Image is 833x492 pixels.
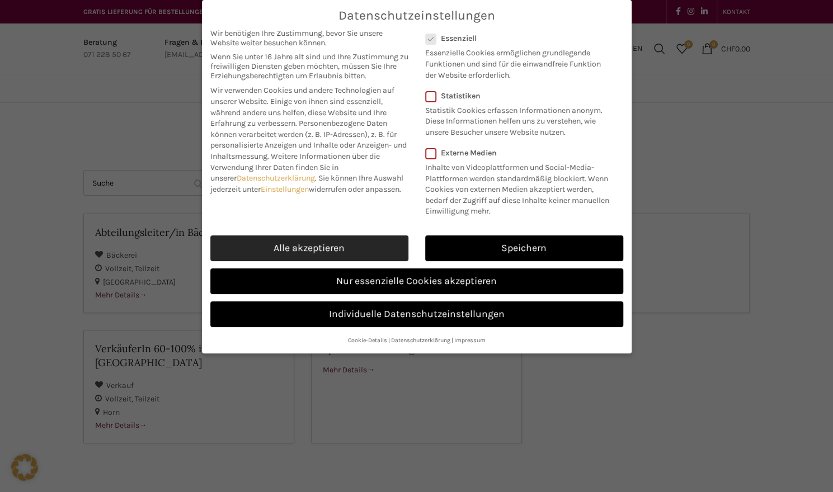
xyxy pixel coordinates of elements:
[210,52,408,81] span: Wenn Sie unter 16 Jahre alt sind und Ihre Zustimmung zu freiwilligen Diensten geben möchten, müss...
[425,235,623,261] a: Speichern
[425,34,609,43] label: Essenziell
[454,337,486,344] a: Impressum
[391,337,450,344] a: Datenschutzerklärung
[210,86,394,128] span: Wir verwenden Cookies und andere Technologien auf unserer Website. Einige von ihnen sind essenzie...
[425,43,609,81] p: Essenzielle Cookies ermöglichen grundlegende Funktionen und sind für die einwandfreie Funktion de...
[210,301,623,327] a: Individuelle Datenschutzeinstellungen
[425,101,609,138] p: Statistik Cookies erfassen Informationen anonym. Diese Informationen helfen uns zu verstehen, wie...
[210,152,380,183] span: Weitere Informationen über die Verwendung Ihrer Daten finden Sie in unserer .
[210,119,407,161] span: Personenbezogene Daten können verarbeitet werden (z. B. IP-Adressen), z. B. für personalisierte A...
[425,148,616,158] label: Externe Medien
[425,158,616,217] p: Inhalte von Videoplattformen und Social-Media-Plattformen werden standardmäßig blockiert. Wenn Co...
[210,268,623,294] a: Nur essenzielle Cookies akzeptieren
[237,173,315,183] a: Datenschutzerklärung
[261,184,309,194] a: Einstellungen
[210,173,403,194] span: Sie können Ihre Auswahl jederzeit unter widerrufen oder anpassen.
[338,8,495,23] span: Datenschutzeinstellungen
[210,235,408,261] a: Alle akzeptieren
[348,337,387,344] a: Cookie-Details
[210,29,408,48] span: Wir benötigen Ihre Zustimmung, bevor Sie unsere Website weiter besuchen können.
[425,91,609,101] label: Statistiken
